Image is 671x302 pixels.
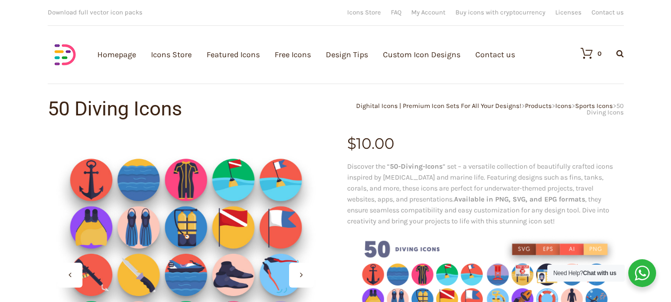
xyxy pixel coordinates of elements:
[587,102,624,116] span: 50 Diving Icons
[455,9,545,15] a: Buy icons with cryptocurrency
[575,102,613,109] a: Sports Icons
[347,9,381,15] a: Icons Store
[597,50,601,57] div: 0
[347,134,356,153] span: $
[356,102,522,109] a: Dighital Icons | Premium Icon Sets For All Your Designs!
[454,195,585,203] strong: Available in PNG, SVG, and EPG formats
[525,102,552,109] a: Products
[555,102,572,109] a: Icons
[555,9,582,15] a: Licenses
[583,270,616,277] strong: Chat with us
[48,99,336,119] h1: 50 Diving Icons
[553,270,616,277] span: Need Help?
[411,9,446,15] a: My Account
[347,134,394,153] bdi: 10.00
[391,9,401,15] a: FAQ
[48,8,143,16] span: Download full vector icon packs
[336,102,624,115] div: > > > >
[592,9,624,15] a: Contact us
[571,47,601,59] a: 0
[390,162,443,171] strong: 50-Diving-Icons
